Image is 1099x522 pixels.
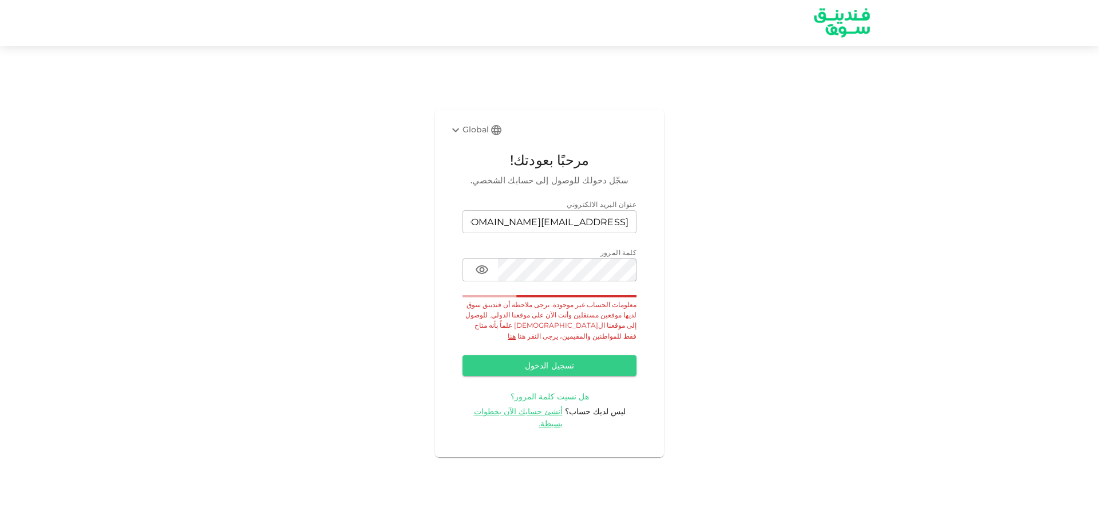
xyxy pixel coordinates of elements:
div: Global [449,123,489,137]
a: هل نسيت كلمة المرور؟ [511,391,589,402]
button: تسجيل الدخول [462,355,637,376]
a: logo [808,1,876,45]
span: ليس لديك حساب؟ [565,406,626,417]
span: مرحبًا بعودتك! [462,150,637,171]
span: سجّل دخولك للوصول إلى حسابك الشخصي. [462,174,637,187]
span: معلومات الحساب غير موجودة. يرجى ملاحظة أن فندينق سوق لديها موقعين مستقلين وأنت الآن على موقعنا ال... [465,300,637,340]
input: email [462,210,637,233]
span: عنوان البريد الالكتروني [567,200,637,209]
input: password [498,258,637,281]
a: هنا [508,332,516,340]
img: logo [799,1,885,45]
span: أنشئ حسابك الآن بخطوات بسيطة. [474,406,563,429]
span: كلمة المرور [600,248,637,257]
